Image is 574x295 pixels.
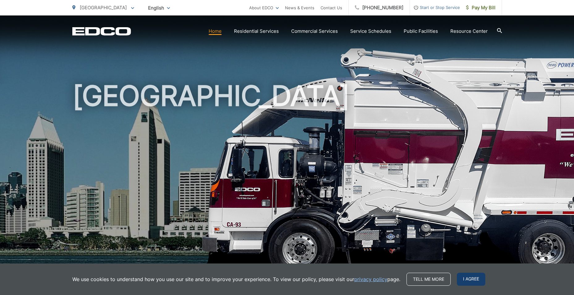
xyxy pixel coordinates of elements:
span: Pay My Bill [466,4,495,11]
a: privacy policy [354,276,387,283]
a: News & Events [285,4,314,11]
span: English [143,2,175,13]
a: Commercial Services [291,28,338,35]
a: Contact Us [321,4,342,11]
a: Residential Services [234,28,279,35]
a: Tell me more [406,273,451,286]
a: EDCD logo. Return to the homepage. [72,27,131,36]
a: Public Facilities [404,28,438,35]
span: I agree [457,273,485,286]
p: We use cookies to understand how you use our site and to improve your experience. To view our pol... [72,276,400,283]
a: Resource Center [450,28,488,35]
a: About EDCO [249,4,279,11]
a: Service Schedules [350,28,391,35]
a: Home [209,28,222,35]
h1: [GEOGRAPHIC_DATA] [72,80,502,276]
span: [GEOGRAPHIC_DATA] [80,5,127,11]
